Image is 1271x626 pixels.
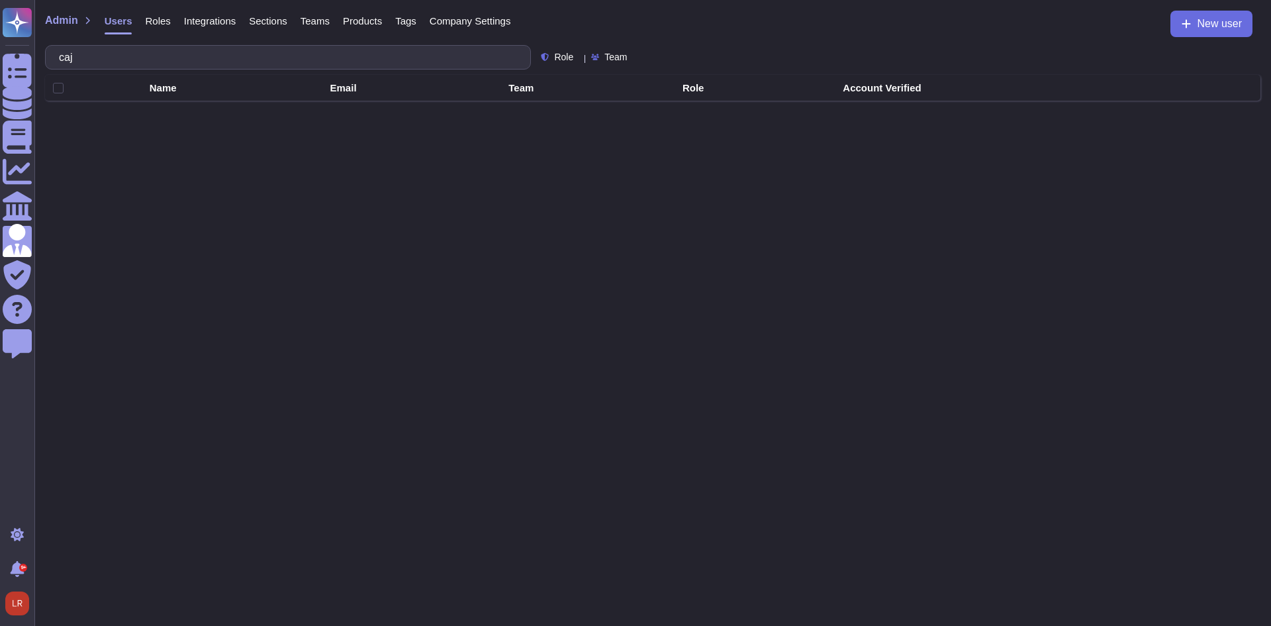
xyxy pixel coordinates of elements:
span: New user [1197,19,1242,29]
span: Role [554,52,573,62]
div: 9+ [19,564,27,572]
span: Admin [45,15,78,26]
span: Sections [249,16,287,26]
span: Products [343,16,382,26]
span: Company Settings [430,16,511,26]
button: user [3,589,38,618]
button: New user [1170,11,1252,37]
span: Teams [301,16,330,26]
span: Users [105,16,132,26]
input: Search by keywords [52,46,517,69]
span: Roles [145,16,170,26]
span: Integrations [184,16,236,26]
span: Tags [395,16,416,26]
span: Team [604,52,627,62]
img: user [5,592,29,615]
